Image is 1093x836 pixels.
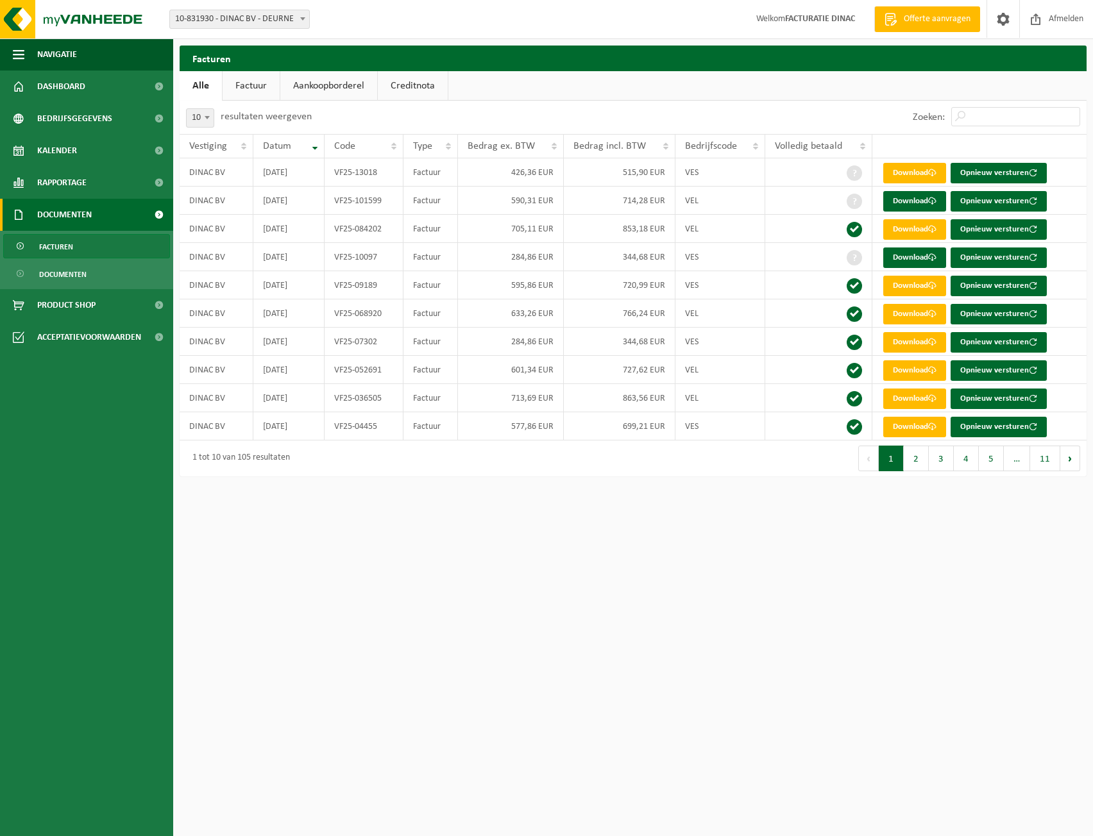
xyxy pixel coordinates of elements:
td: VEL [675,215,765,243]
td: [DATE] [253,412,325,440]
span: Navigatie [37,38,77,71]
button: Opnieuw versturen [951,332,1047,353]
td: [DATE] [253,328,325,356]
a: Factuur [223,71,280,101]
span: 10-831930 - DINAC BV - DEURNE [169,10,310,29]
span: Type [413,141,432,151]
a: Offerte aanvragen [874,6,980,32]
span: Product Shop [37,289,96,321]
button: Next [1060,446,1080,471]
span: Rapportage [37,167,87,199]
td: 601,34 EUR [458,356,564,384]
td: [DATE] [253,215,325,243]
td: 633,26 EUR [458,299,564,328]
div: 1 tot 10 van 105 resultaten [186,447,290,470]
td: DINAC BV [180,356,253,384]
a: Download [883,332,946,353]
span: Dashboard [37,71,85,103]
td: DINAC BV [180,158,253,187]
label: resultaten weergeven [221,112,312,122]
td: Factuur [403,243,458,271]
td: VEL [675,356,765,384]
button: 2 [904,446,929,471]
button: 3 [929,446,954,471]
span: 10 [186,108,214,128]
td: Factuur [403,328,458,356]
a: Download [883,219,946,240]
td: [DATE] [253,299,325,328]
button: Opnieuw versturen [951,163,1047,183]
td: Factuur [403,215,458,243]
span: Bedrag ex. BTW [468,141,535,151]
td: 284,86 EUR [458,328,564,356]
td: 426,36 EUR [458,158,564,187]
a: Download [883,163,946,183]
a: Download [883,417,946,437]
td: VES [675,243,765,271]
td: [DATE] [253,158,325,187]
span: Documenten [37,199,92,231]
td: 699,21 EUR [564,412,675,440]
td: VEL [675,299,765,328]
td: [DATE] [253,356,325,384]
button: 1 [879,446,904,471]
td: 713,69 EUR [458,384,564,412]
a: Aankoopborderel [280,71,377,101]
td: 595,86 EUR [458,271,564,299]
td: VF25-13018 [325,158,403,187]
span: Vestiging [189,141,227,151]
label: Zoeken: [913,112,945,122]
td: Factuur [403,158,458,187]
td: VF25-101599 [325,187,403,215]
td: 714,28 EUR [564,187,675,215]
span: Bedrijfscode [685,141,737,151]
td: DINAC BV [180,243,253,271]
span: 10-831930 - DINAC BV - DEURNE [170,10,309,28]
td: 344,68 EUR [564,243,675,271]
td: VF25-07302 [325,328,403,356]
button: 4 [954,446,979,471]
td: [DATE] [253,271,325,299]
td: Factuur [403,299,458,328]
button: Opnieuw versturen [951,219,1047,240]
td: 720,99 EUR [564,271,675,299]
td: VES [675,412,765,440]
strong: FACTURATIE DINAC [785,14,855,24]
td: 705,11 EUR [458,215,564,243]
td: Factuur [403,356,458,384]
td: 853,18 EUR [564,215,675,243]
td: DINAC BV [180,384,253,412]
span: Documenten [39,262,87,287]
td: [DATE] [253,243,325,271]
span: … [1004,446,1030,471]
td: DINAC BV [180,187,253,215]
h2: Facturen [180,46,244,71]
span: Acceptatievoorwaarden [37,321,141,353]
td: 344,68 EUR [564,328,675,356]
td: DINAC BV [180,299,253,328]
button: Opnieuw versturen [951,276,1047,296]
td: VEL [675,384,765,412]
td: VF25-04455 [325,412,403,440]
span: Code [334,141,355,151]
a: Download [883,304,946,324]
td: 863,56 EUR [564,384,675,412]
button: Opnieuw versturen [951,304,1047,324]
span: Bedrijfsgegevens [37,103,112,135]
td: VF25-068920 [325,299,403,328]
a: Documenten [3,262,170,286]
button: Opnieuw versturen [951,247,1047,268]
td: DINAC BV [180,412,253,440]
a: Download [883,389,946,409]
button: Opnieuw versturen [951,417,1047,437]
span: Volledig betaald [775,141,842,151]
td: DINAC BV [180,215,253,243]
td: VF25-052691 [325,356,403,384]
td: VF25-036505 [325,384,403,412]
span: Kalender [37,135,77,167]
td: 577,86 EUR [458,412,564,440]
a: Download [883,360,946,381]
span: Datum [263,141,291,151]
td: 590,31 EUR [458,187,564,215]
td: DINAC BV [180,271,253,299]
